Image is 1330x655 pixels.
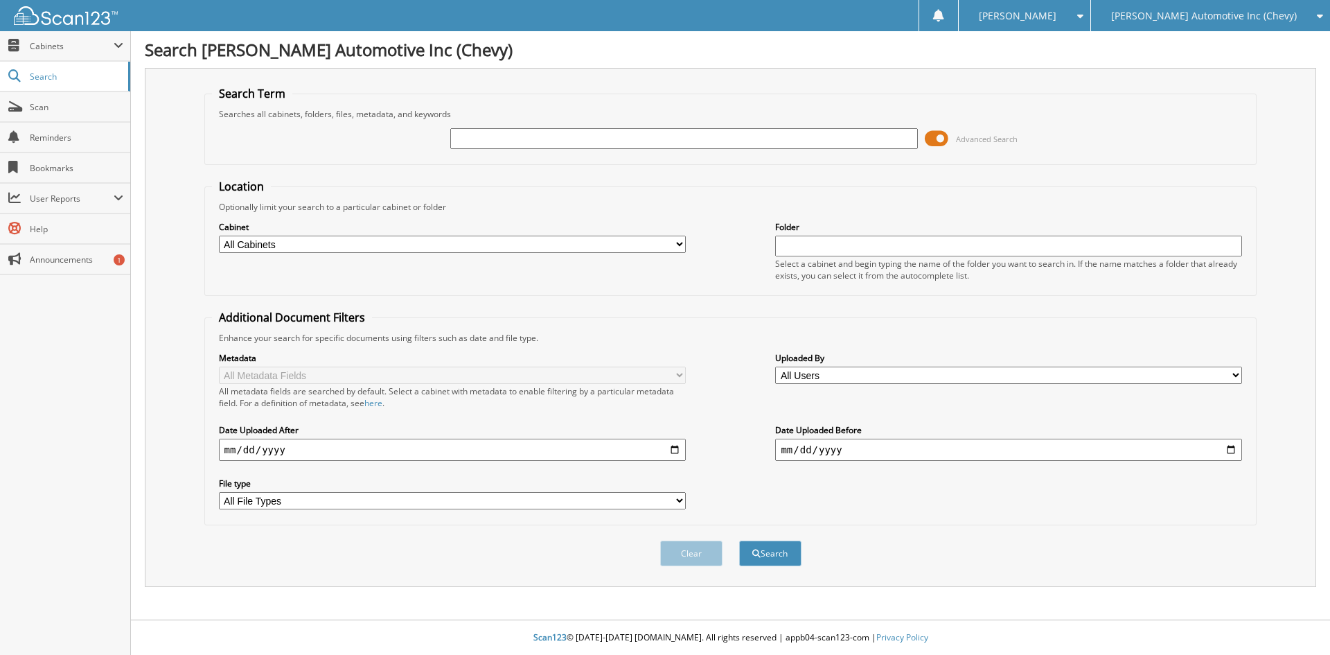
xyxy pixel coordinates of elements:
[30,193,114,204] span: User Reports
[876,631,928,643] a: Privacy Policy
[30,223,123,235] span: Help
[212,86,292,101] legend: Search Term
[30,71,121,82] span: Search
[219,478,686,489] label: File type
[30,254,123,265] span: Announcements
[30,132,123,143] span: Reminders
[739,541,801,566] button: Search
[219,352,686,364] label: Metadata
[775,424,1242,436] label: Date Uploaded Before
[219,424,686,436] label: Date Uploaded After
[219,439,686,461] input: start
[212,332,1250,344] div: Enhance your search for specific documents using filters such as date and file type.
[364,397,382,409] a: here
[1111,12,1297,20] span: [PERSON_NAME] Automotive Inc (Chevy)
[145,38,1316,61] h1: Search [PERSON_NAME] Automotive Inc (Chevy)
[775,439,1242,461] input: end
[212,108,1250,120] div: Searches all cabinets, folders, files, metadata, and keywords
[775,221,1242,233] label: Folder
[114,254,125,265] div: 1
[956,134,1018,144] span: Advanced Search
[660,541,722,566] button: Clear
[533,631,567,643] span: Scan123
[212,179,271,194] legend: Location
[212,201,1250,213] div: Optionally limit your search to a particular cabinet or folder
[219,385,686,409] div: All metadata fields are searched by default. Select a cabinet with metadata to enable filtering b...
[775,352,1242,364] label: Uploaded By
[30,162,123,174] span: Bookmarks
[30,40,114,52] span: Cabinets
[979,12,1056,20] span: [PERSON_NAME]
[14,6,118,25] img: scan123-logo-white.svg
[30,101,123,113] span: Scan
[775,258,1242,281] div: Select a cabinet and begin typing the name of the folder you want to search in. If the name match...
[131,621,1330,655] div: © [DATE]-[DATE] [DOMAIN_NAME]. All rights reserved | appb04-scan123-com |
[219,221,686,233] label: Cabinet
[212,310,372,325] legend: Additional Document Filters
